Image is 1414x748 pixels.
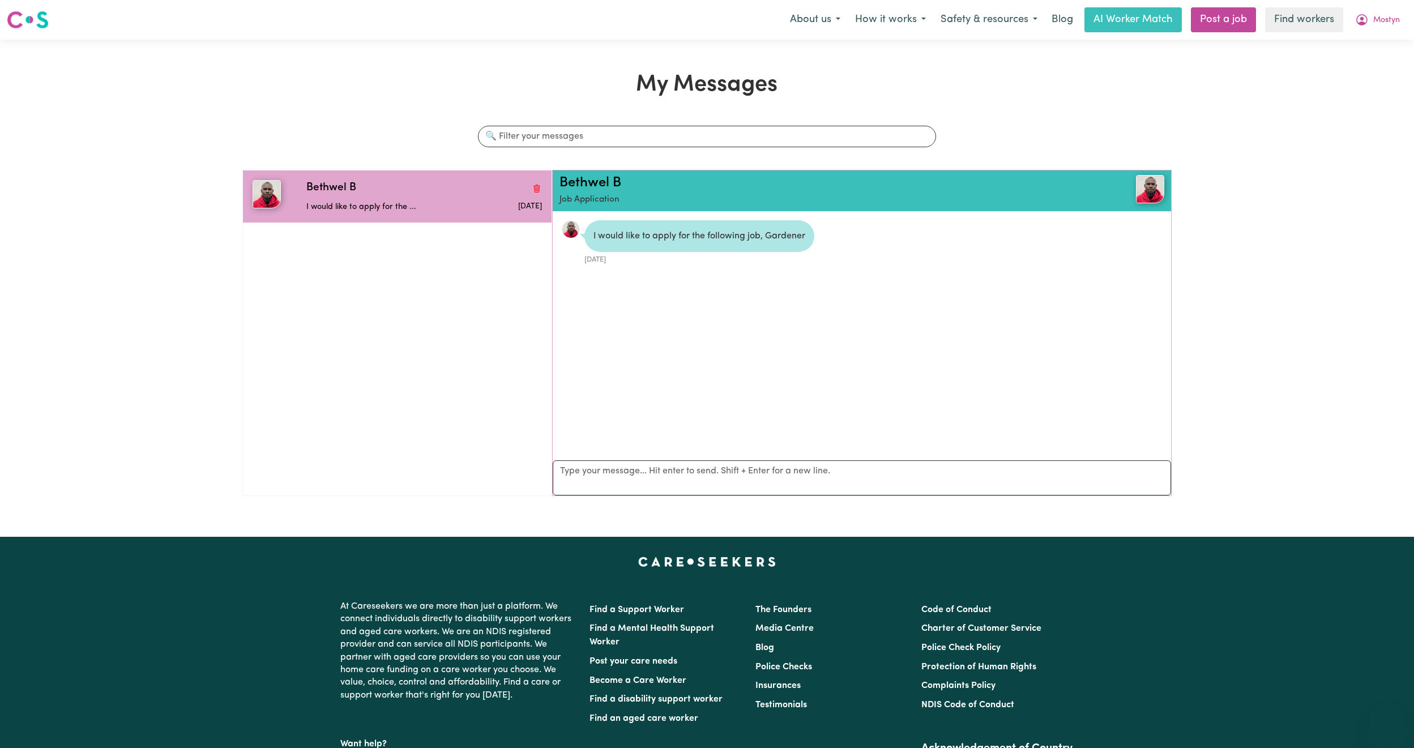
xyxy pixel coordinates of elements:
[306,180,356,196] span: Bethwel B
[589,695,723,704] a: Find a disability support worker
[562,220,580,238] img: D7C55061F7D6839DD94FD42C13F6E136_avatar_blob
[638,557,776,566] a: Careseekers home page
[1348,8,1407,32] button: My Account
[589,657,677,666] a: Post your care needs
[921,643,1001,652] a: Police Check Policy
[518,203,542,210] span: Message sent on September 1, 2025
[1084,7,1182,32] a: AI Worker Match
[340,596,576,706] p: At Careseekers we are more than just a platform. We connect individuals directly to disability su...
[755,643,774,652] a: Blog
[755,662,812,672] a: Police Checks
[1063,175,1164,203] a: Bethwel B
[589,676,686,685] a: Become a Care Worker
[589,624,714,647] a: Find a Mental Health Support Worker
[1045,7,1080,32] a: Blog
[1373,14,1400,27] span: Mostyn
[242,71,1172,99] h1: My Messages
[1369,703,1405,739] iframe: Button to launch messaging window, conversation in progress
[1191,7,1256,32] a: Post a job
[848,8,933,32] button: How it works
[921,700,1014,709] a: NDIS Code of Conduct
[1136,175,1164,203] img: View Bethwel B's profile
[589,714,698,723] a: Find an aged care worker
[755,624,814,633] a: Media Centre
[253,180,281,208] img: Bethwel B
[243,170,552,223] button: Bethwel BBethwel BDelete conversationI would like to apply for the ...Message sent on September 1...
[584,220,814,252] div: I would like to apply for the following job, Gardener
[933,8,1045,32] button: Safety & resources
[532,181,542,195] button: Delete conversation
[584,252,814,265] div: [DATE]
[921,605,992,614] a: Code of Conduct
[1265,7,1343,32] a: Find workers
[306,201,463,213] p: I would like to apply for the ...
[589,605,684,614] a: Find a Support Worker
[755,605,811,614] a: The Founders
[7,10,49,30] img: Careseekers logo
[755,681,801,690] a: Insurances
[562,220,580,238] a: View Bethwel B's profile
[921,624,1041,633] a: Charter of Customer Service
[921,662,1036,672] a: Protection of Human Rights
[7,7,49,33] a: Careseekers logo
[478,126,935,147] input: 🔍 Filter your messages
[755,700,807,709] a: Testimonials
[559,194,1063,207] p: Job Application
[559,176,621,190] a: Bethwel B
[783,8,848,32] button: About us
[921,681,996,690] a: Complaints Policy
